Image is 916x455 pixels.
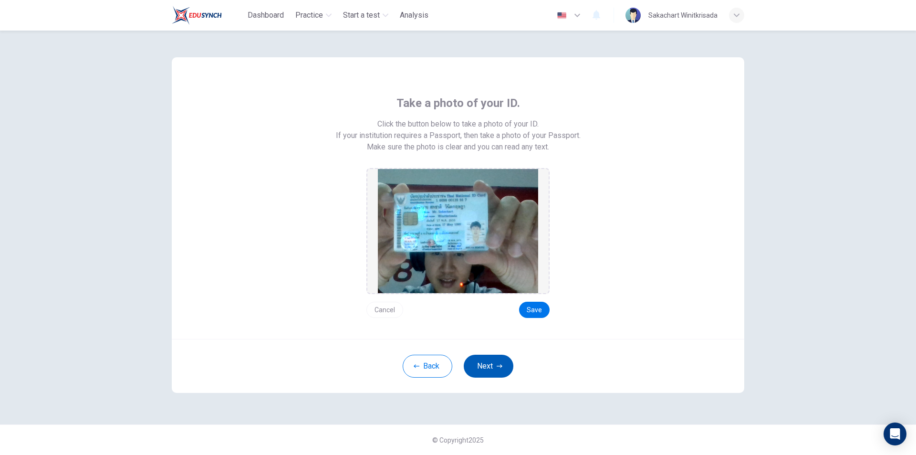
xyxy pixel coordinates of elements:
[366,302,403,318] button: Cancel
[396,7,432,24] button: Analysis
[556,12,568,19] img: en
[291,7,335,24] button: Practice
[396,95,520,111] span: Take a photo of your ID.
[464,355,513,378] button: Next
[248,10,284,21] span: Dashboard
[172,6,244,25] a: Train Test logo
[172,6,222,25] img: Train Test logo
[343,10,380,21] span: Start a test
[336,118,581,141] span: Click the button below to take a photo of your ID. If your institution requires a Passport, then ...
[403,355,452,378] button: Back
[244,7,288,24] button: Dashboard
[339,7,392,24] button: Start a test
[432,436,484,444] span: © Copyright 2025
[378,169,538,293] img: preview screemshot
[625,8,641,23] img: Profile picture
[519,302,550,318] button: Save
[295,10,323,21] span: Practice
[400,10,428,21] span: Analysis
[648,10,718,21] div: Sakachart Winitkrisada
[367,141,549,153] span: Make sure the photo is clear and you can read any text.
[884,423,906,445] div: Open Intercom Messenger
